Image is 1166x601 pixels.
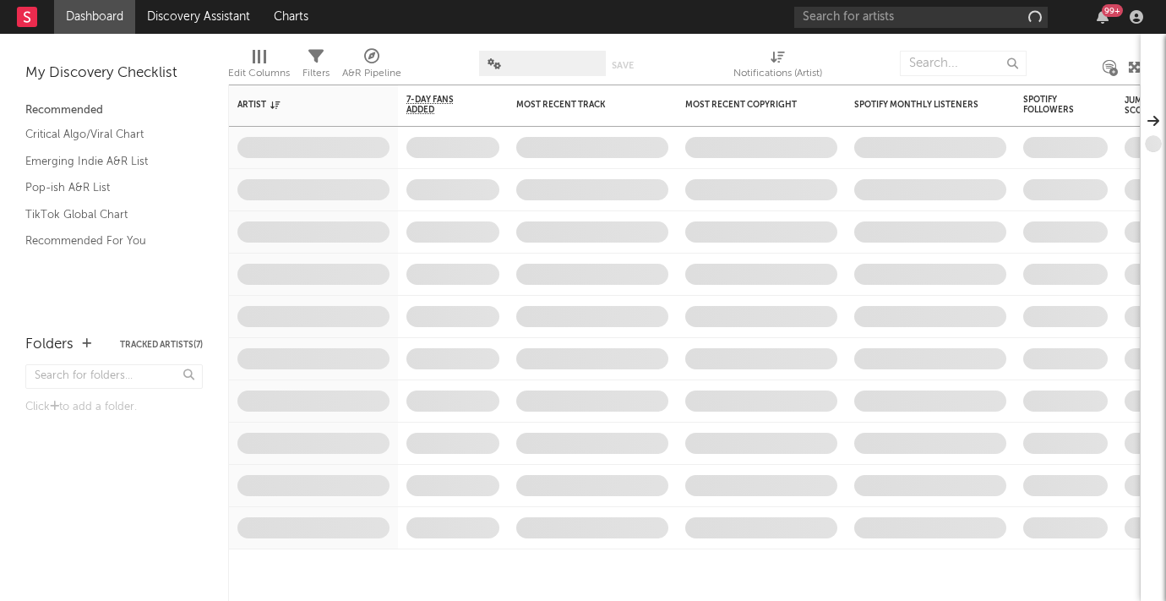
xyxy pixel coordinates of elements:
[794,7,1048,28] input: Search for artists
[685,100,812,110] div: Most Recent Copyright
[25,397,203,418] div: Click to add a folder.
[228,63,290,84] div: Edit Columns
[1097,10,1109,24] button: 99+
[516,100,643,110] div: Most Recent Track
[237,100,364,110] div: Artist
[25,101,203,121] div: Recommended
[120,341,203,349] button: Tracked Artists(7)
[342,42,401,91] div: A&R Pipeline
[25,335,74,355] div: Folders
[25,178,186,197] a: Pop-ish A&R List
[1102,4,1123,17] div: 99 +
[25,232,186,250] a: Recommended For You
[302,42,330,91] div: Filters
[406,95,474,115] span: 7-Day Fans Added
[25,364,203,389] input: Search for folders...
[228,42,290,91] div: Edit Columns
[612,61,634,70] button: Save
[302,63,330,84] div: Filters
[854,100,981,110] div: Spotify Monthly Listeners
[25,125,186,144] a: Critical Algo/Viral Chart
[1023,95,1082,115] div: Spotify Followers
[733,42,822,91] div: Notifications (Artist)
[25,63,203,84] div: My Discovery Checklist
[25,205,186,224] a: TikTok Global Chart
[900,51,1027,76] input: Search...
[25,152,186,171] a: Emerging Indie A&R List
[733,63,822,84] div: Notifications (Artist)
[342,63,401,84] div: A&R Pipeline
